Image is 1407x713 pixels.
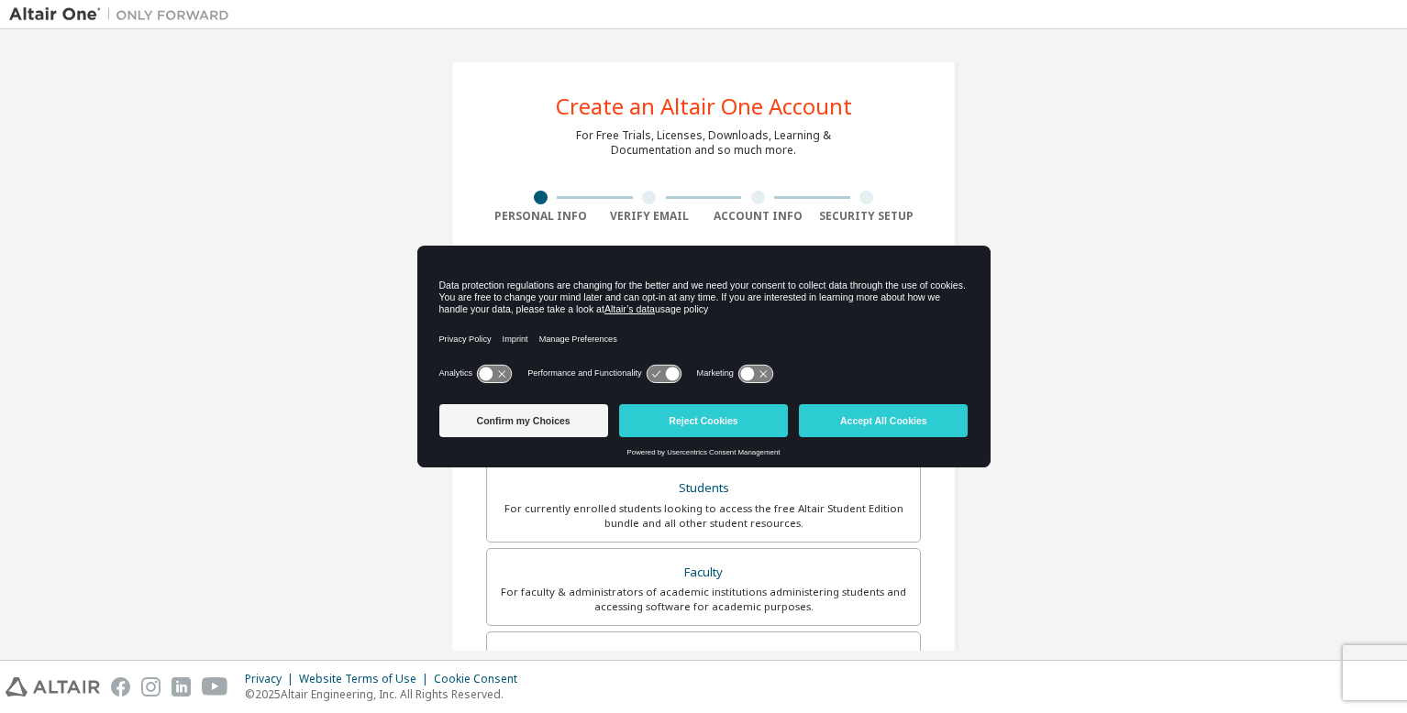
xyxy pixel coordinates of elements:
div: Students [498,476,909,501]
div: Website Terms of Use [299,672,434,686]
div: Security Setup [813,209,922,224]
div: Account Info [703,209,813,224]
div: For currently enrolled students looking to access the free Altair Student Edition bundle and all ... [498,501,909,531]
div: Privacy [245,672,299,686]
img: Altair One [9,5,238,24]
div: For faculty & administrators of academic institutions administering students and accessing softwa... [498,585,909,614]
div: Faculty [498,560,909,586]
img: altair_logo.svg [6,677,100,697]
img: instagram.svg [141,677,161,697]
div: Personal Info [486,209,595,224]
p: © 2025 Altair Engineering, Inc. All Rights Reserved. [245,686,528,702]
div: For Free Trials, Licenses, Downloads, Learning & Documentation and so much more. [576,128,831,158]
div: Verify Email [595,209,704,224]
img: facebook.svg [111,677,130,697]
img: linkedin.svg [172,677,191,697]
img: youtube.svg [202,677,228,697]
div: Everyone else [498,643,909,669]
div: Create an Altair One Account [556,95,852,117]
div: Cookie Consent [434,672,528,686]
